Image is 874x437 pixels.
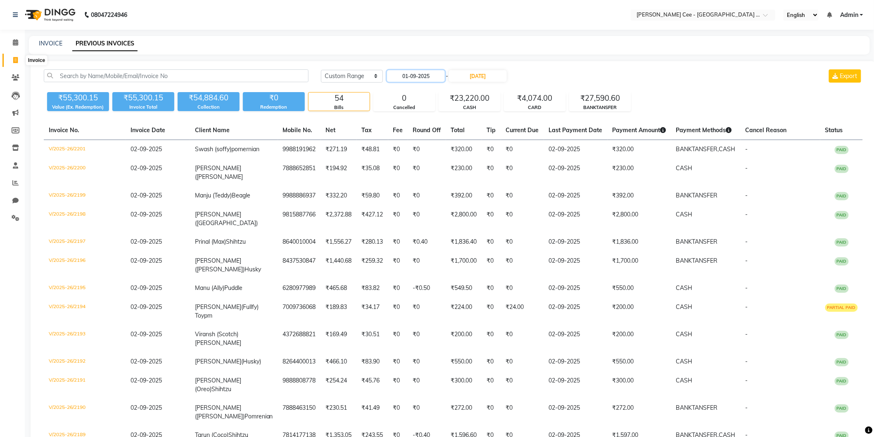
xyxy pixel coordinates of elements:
[482,371,501,399] td: ₹0
[835,285,849,293] span: PAID
[570,104,631,111] div: BANKTANSFER
[501,298,544,325] td: ₹24.00
[408,399,446,426] td: ₹0
[676,377,693,384] span: CASH
[608,140,671,159] td: ₹320.00
[482,279,501,298] td: ₹0
[278,352,321,371] td: 8264400013
[195,192,232,199] span: Manju (Teddy)
[676,358,693,365] span: CASH
[131,330,162,338] span: 02-09-2025
[487,126,496,134] span: Tip
[608,399,671,426] td: ₹272.00
[613,126,666,134] span: Payment Amount
[446,140,482,159] td: ₹320.00
[544,352,608,371] td: 02-09-2025
[676,257,718,264] span: BANKTANSFER
[309,93,370,104] div: 54
[451,126,465,134] span: Total
[278,252,321,279] td: 8437530847
[746,211,748,218] span: -
[408,205,446,233] td: ₹0
[278,279,321,298] td: 6280977989
[195,358,241,365] span: [PERSON_NAME]
[408,352,446,371] td: ₹0
[482,352,501,371] td: ₹0
[44,159,126,186] td: V/2025-26/2200
[321,399,357,426] td: ₹230.51
[131,284,162,292] span: 02-09-2025
[388,325,408,352] td: ₹0
[835,165,849,173] span: PAID
[357,352,388,371] td: ₹83.90
[544,205,608,233] td: 02-09-2025
[131,303,162,311] span: 02-09-2025
[408,186,446,205] td: ₹0
[388,298,408,325] td: ₹0
[278,233,321,252] td: 8640010004
[91,3,127,26] b: 08047224946
[676,404,718,411] span: BANKTANSFER
[321,325,357,352] td: ₹169.49
[309,104,370,111] div: Bills
[321,352,357,371] td: ₹466.10
[357,159,388,186] td: ₹35.08
[278,159,321,186] td: 7888652851
[544,371,608,399] td: 02-09-2025
[482,140,501,159] td: ₹0
[321,140,357,159] td: ₹271.19
[21,3,78,26] img: logo
[245,266,261,273] span: Husky
[321,205,357,233] td: ₹2,372.88
[408,159,446,186] td: ₹0
[195,145,231,153] span: Swash (soffy)
[357,298,388,325] td: ₹34.17
[746,303,748,311] span: -
[388,205,408,233] td: ₹0
[357,140,388,159] td: ₹48.81
[746,358,748,365] span: -
[482,298,501,325] td: ₹0
[283,126,313,134] span: Mobile No.
[357,252,388,279] td: ₹259.32
[676,145,719,153] span: BANKTANSFER,
[408,298,446,325] td: ₹0
[26,55,47,65] div: Invoice
[195,173,243,180] span: ([PERSON_NAME]
[608,159,671,186] td: ₹230.00
[278,325,321,352] td: 4372688821
[446,279,482,298] td: ₹549.50
[501,399,544,426] td: ₹0
[278,140,321,159] td: 9988191962
[131,358,162,365] span: 02-09-2025
[374,104,435,111] div: Cancelled
[112,92,174,104] div: ₹55,300.15
[195,238,226,245] span: Prinal (Max)
[835,257,849,266] span: PAID
[835,377,849,385] span: PAID
[388,252,408,279] td: ₹0
[195,211,241,218] span: [PERSON_NAME]
[321,371,357,399] td: ₹254.24
[131,145,162,153] span: 02-09-2025
[482,399,501,426] td: ₹0
[835,331,849,339] span: PAID
[746,192,748,199] span: -
[131,377,162,384] span: 02-09-2025
[278,298,321,325] td: 7009736068
[321,233,357,252] td: ₹1,556.27
[44,371,126,399] td: V/2025-26/2191
[608,233,671,252] td: ₹1,836.00
[387,70,445,82] input: Start Date
[840,72,857,80] span: Export
[131,164,162,172] span: 02-09-2025
[47,92,109,104] div: ₹55,300.15
[44,69,309,82] input: Search by Name/Mobile/Email/Invoice No
[829,69,861,83] button: Export
[321,298,357,325] td: ₹189.83
[504,104,565,111] div: CARD
[446,186,482,205] td: ₹392.00
[501,159,544,186] td: ₹0
[544,140,608,159] td: 02-09-2025
[44,186,126,205] td: V/2025-26/2199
